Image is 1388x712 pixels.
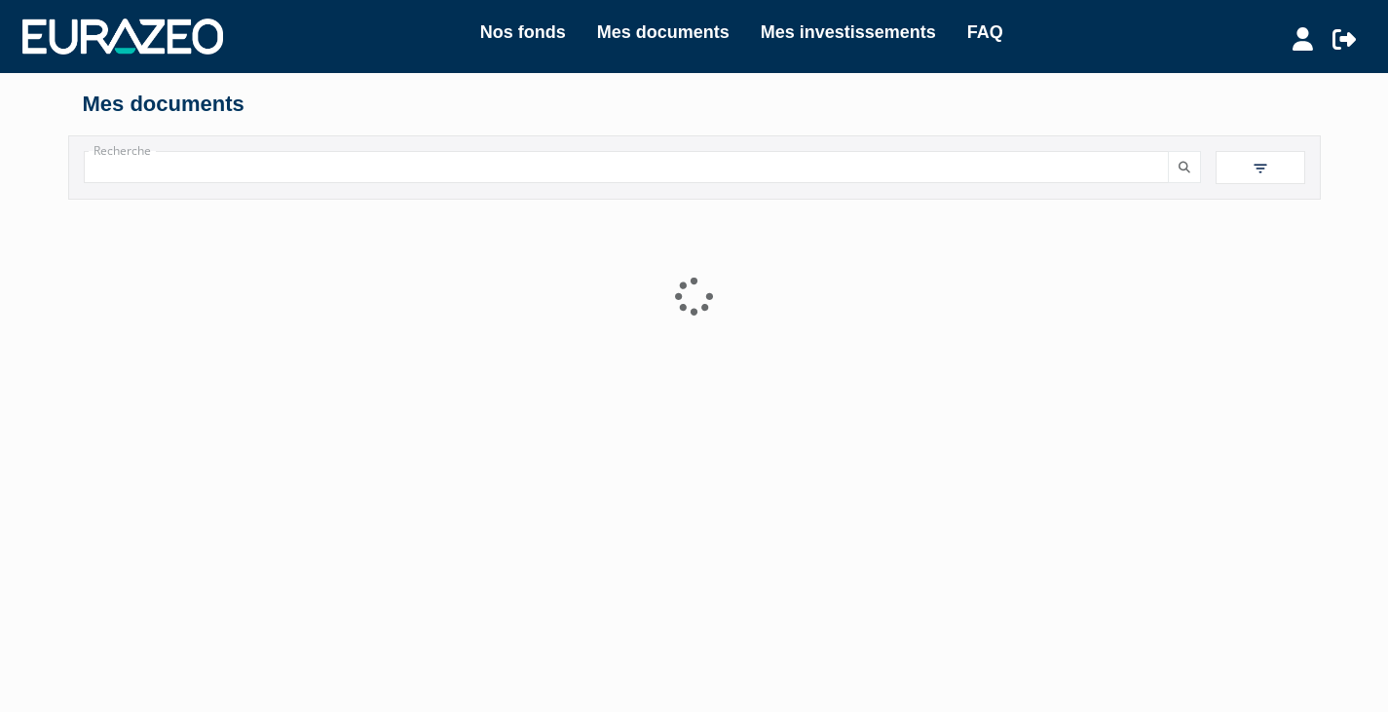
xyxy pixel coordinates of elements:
a: Nos fonds [480,19,566,46]
img: 1732889491-logotype_eurazeo_blanc_rvb.png [22,19,223,54]
a: Mes documents [597,19,730,46]
h4: Mes documents [83,93,1306,116]
a: Mes investissements [761,19,936,46]
img: filter.svg [1252,160,1269,177]
a: FAQ [967,19,1003,46]
input: Recherche [84,151,1169,183]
